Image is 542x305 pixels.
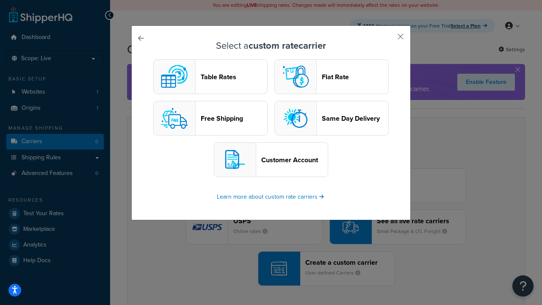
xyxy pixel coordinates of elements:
header: Free Shipping [201,114,267,122]
button: custom logoTable Rates [153,59,268,94]
button: flat logoFlat Rate [274,59,389,94]
button: sameday logoSame Day Delivery [274,101,389,136]
img: flat logo [279,60,312,94]
img: custom logo [158,60,191,94]
button: free logoFree Shipping [153,101,268,136]
header: Same Day Delivery [322,114,388,122]
img: sameday logo [279,101,312,135]
img: free logo [158,101,191,135]
header: Flat Rate [322,73,388,81]
header: Table Rates [201,73,267,81]
h3: Select a [153,41,389,51]
header: Customer Account [261,156,328,164]
a: Learn more about custom rate carriers [217,192,325,201]
strong: custom rate carrier [249,39,326,53]
img: customerAccount logo [218,143,252,177]
button: customerAccount logoCustomer Account [214,142,328,177]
